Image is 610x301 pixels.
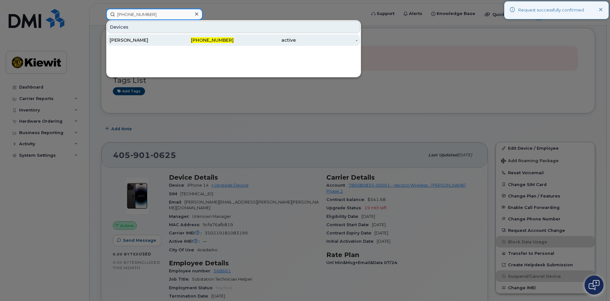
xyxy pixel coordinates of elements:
img: Open chat [589,280,599,290]
input: Find something... [106,9,203,20]
div: active [234,37,296,43]
div: [PERSON_NAME] [110,37,172,43]
div: Request successfully confirmed [518,7,584,13]
div: Devices [107,21,360,33]
div: - [296,37,358,43]
span: [PHONE_NUMBER] [191,37,234,43]
a: [PERSON_NAME][PHONE_NUMBER]active- [107,34,360,46]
